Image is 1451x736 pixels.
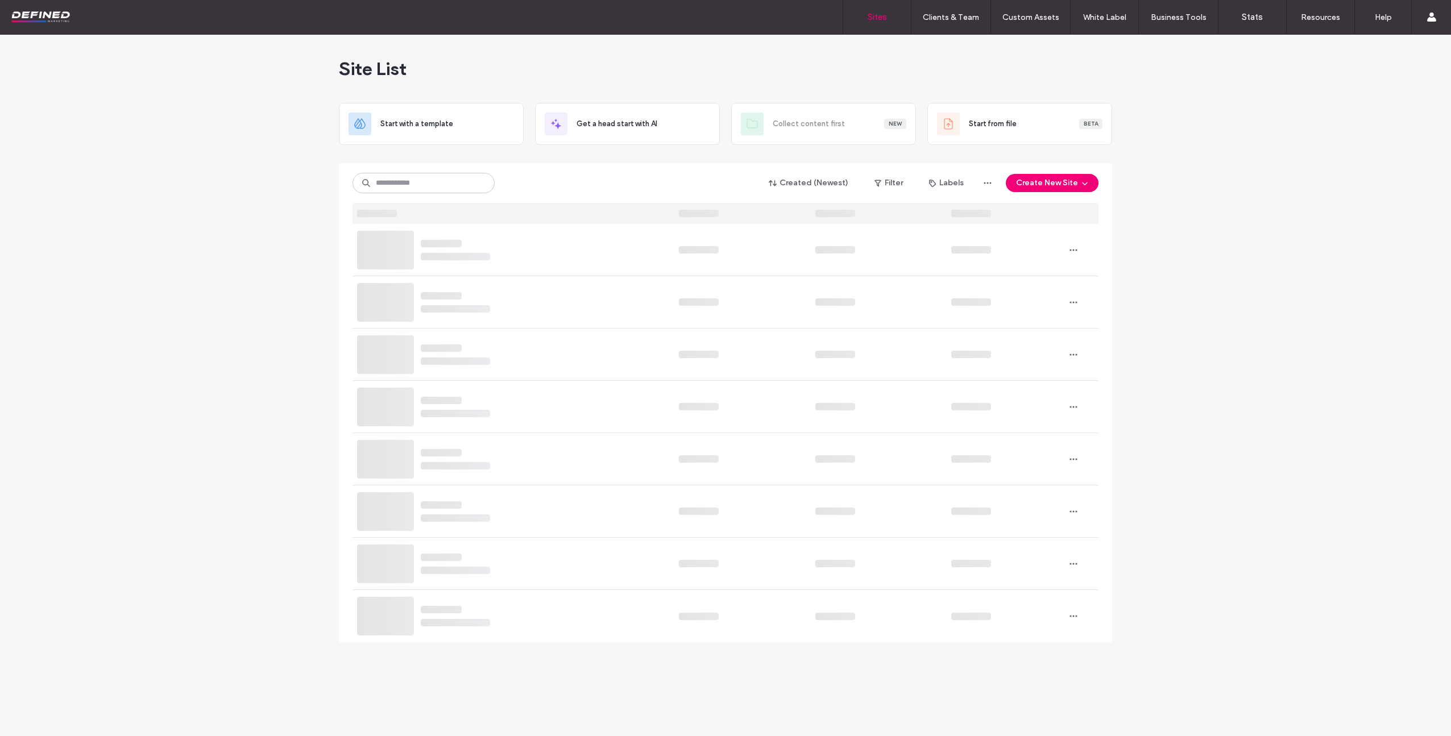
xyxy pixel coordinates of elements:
[1151,13,1207,22] label: Business Tools
[1301,13,1340,22] label: Resources
[759,174,859,192] button: Created (Newest)
[863,174,914,192] button: Filter
[1002,13,1059,22] label: Custom Assets
[577,118,657,130] span: Get a head start with AI
[884,119,906,129] div: New
[868,12,887,22] label: Sites
[927,103,1112,145] div: Start from fileBeta
[1083,13,1126,22] label: White Label
[969,118,1017,130] span: Start from file
[380,118,453,130] span: Start with a template
[919,174,974,192] button: Labels
[339,57,407,80] span: Site List
[1079,119,1102,129] div: Beta
[339,103,524,145] div: Start with a template
[535,103,720,145] div: Get a head start with AI
[1375,13,1392,22] label: Help
[773,118,845,130] span: Collect content first
[1242,12,1263,22] label: Stats
[731,103,916,145] div: Collect content firstNew
[923,13,979,22] label: Clients & Team
[1006,174,1098,192] button: Create New Site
